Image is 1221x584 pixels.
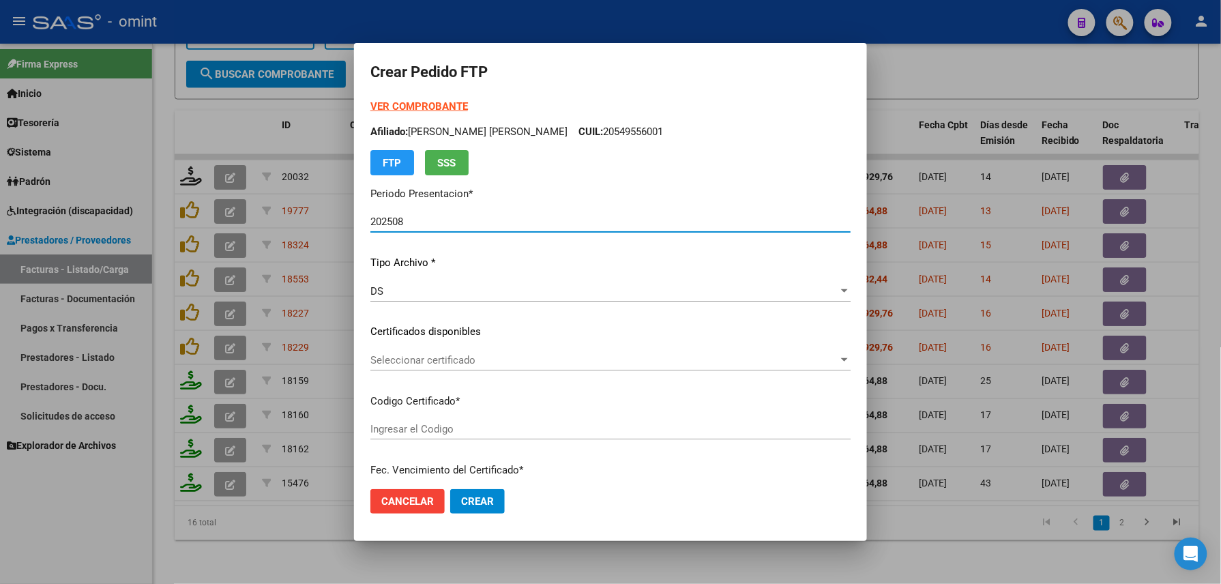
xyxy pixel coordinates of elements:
[370,100,468,113] a: VER COMPROBANTE
[438,157,456,169] span: SSS
[370,354,838,366] span: Seleccionar certificado
[370,285,383,297] span: DS
[370,124,851,140] p: [PERSON_NAME] [PERSON_NAME] 20549556001
[370,186,851,202] p: Periodo Presentacion
[381,495,434,508] span: Cancelar
[370,255,851,271] p: Tipo Archivo *
[383,157,402,169] span: FTP
[370,59,851,85] h2: Crear Pedido FTP
[370,126,408,138] span: Afiliado:
[370,324,851,340] p: Certificados disponibles
[578,126,603,138] span: CUIL:
[461,495,494,508] span: Crear
[370,150,414,175] button: FTP
[450,489,505,514] button: Crear
[370,489,445,514] button: Cancelar
[1175,538,1207,570] div: Open Intercom Messenger
[370,463,851,478] p: Fec. Vencimiento del Certificado
[425,150,469,175] button: SSS
[370,394,851,409] p: Codigo Certificado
